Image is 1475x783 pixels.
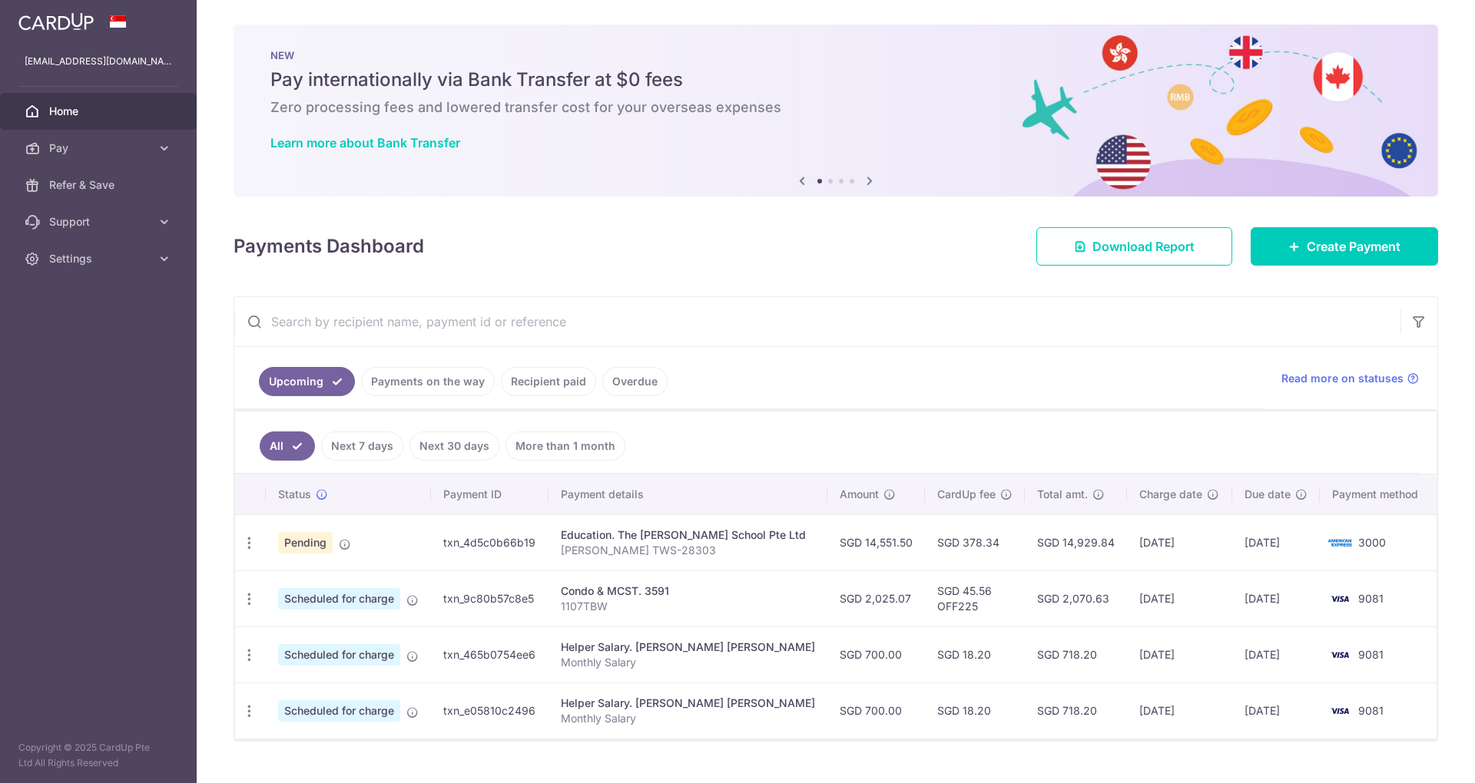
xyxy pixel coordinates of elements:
span: Charge date [1139,487,1202,502]
p: 1107TBW [561,599,816,614]
td: SGD 718.20 [1025,682,1127,738]
div: Helper Salary. [PERSON_NAME] [PERSON_NAME] [561,695,816,711]
td: SGD 18.20 [925,682,1025,738]
img: Bank Card [1324,534,1355,552]
img: Bank Card [1324,646,1355,664]
a: Create Payment [1251,227,1438,266]
th: Payment ID [431,474,548,514]
td: SGD 14,551.50 [827,514,925,570]
p: Monthly Salary [561,655,816,670]
span: 3000 [1358,536,1386,549]
a: More than 1 month [505,431,625,461]
span: Status [278,487,311,502]
a: Next 30 days [409,431,499,461]
div: Education. The [PERSON_NAME] School Pte Ltd [561,527,816,543]
span: Amount [840,487,879,502]
div: Helper Salary. [PERSON_NAME] [PERSON_NAME] [561,639,816,655]
td: [DATE] [1232,682,1320,738]
td: [DATE] [1127,570,1231,626]
td: SGD 700.00 [827,682,925,738]
th: Payment method [1320,474,1437,514]
span: Scheduled for charge [278,644,400,666]
a: All [260,431,315,461]
td: [DATE] [1232,570,1320,626]
h4: Payments Dashboard [234,233,424,260]
span: Home [49,104,151,119]
td: SGD 2,070.63 [1025,570,1127,626]
th: Payment details [549,474,828,514]
span: Support [49,214,151,230]
img: Bank Card [1324,702,1355,720]
span: 9081 [1358,648,1384,661]
span: Create Payment [1307,237,1400,256]
span: Download Report [1092,237,1195,256]
td: [DATE] [1127,514,1231,570]
td: SGD 378.34 [925,514,1025,570]
td: SGD 718.20 [1025,626,1127,682]
td: [DATE] [1232,626,1320,682]
td: SGD 45.56 OFF225 [925,570,1025,626]
p: [EMAIL_ADDRESS][DOMAIN_NAME] [25,54,172,69]
span: Due date [1245,487,1291,502]
td: txn_e05810c2496 [431,682,548,738]
img: Bank transfer banner [234,25,1438,197]
span: Pay [49,140,151,156]
span: 9081 [1358,704,1384,717]
div: Condo & MCST. 3591 [561,583,816,599]
p: Monthly Salary [561,711,816,726]
span: Scheduled for charge [278,588,400,610]
a: Read more on statuses [1281,371,1419,386]
a: Download Report [1036,227,1232,266]
h5: Pay internationally via Bank Transfer at $0 fees [270,68,1401,92]
span: Scheduled for charge [278,700,400,722]
a: Next 7 days [321,431,403,461]
td: SGD 18.20 [925,626,1025,682]
span: Settings [49,251,151,266]
td: SGD 2,025.07 [827,570,925,626]
img: Bank Card [1324,590,1355,608]
a: Upcoming [259,367,355,396]
span: Pending [278,532,333,553]
h6: Zero processing fees and lowered transfer cost for your overseas expenses [270,98,1401,117]
span: Total amt. [1037,487,1088,502]
td: txn_9c80b57c8e5 [431,570,548,626]
td: [DATE] [1232,514,1320,570]
iframe: Opens a widget where you can find more information [1377,737,1460,775]
a: Learn more about Bank Transfer [270,135,460,150]
p: NEW [270,49,1401,61]
td: txn_4d5c0b66b19 [431,514,548,570]
span: 9081 [1358,592,1384,605]
span: Read more on statuses [1281,371,1404,386]
span: Refer & Save [49,177,151,193]
td: txn_465b0754ee6 [431,626,548,682]
img: CardUp [18,12,94,31]
td: SGD 700.00 [827,626,925,682]
a: Recipient paid [501,367,596,396]
a: Payments on the way [361,367,495,396]
a: Overdue [602,367,668,396]
span: CardUp fee [937,487,996,502]
td: SGD 14,929.84 [1025,514,1127,570]
input: Search by recipient name, payment id or reference [234,297,1400,346]
td: [DATE] [1127,682,1231,738]
td: [DATE] [1127,626,1231,682]
p: [PERSON_NAME] TWS-28303 [561,543,816,558]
